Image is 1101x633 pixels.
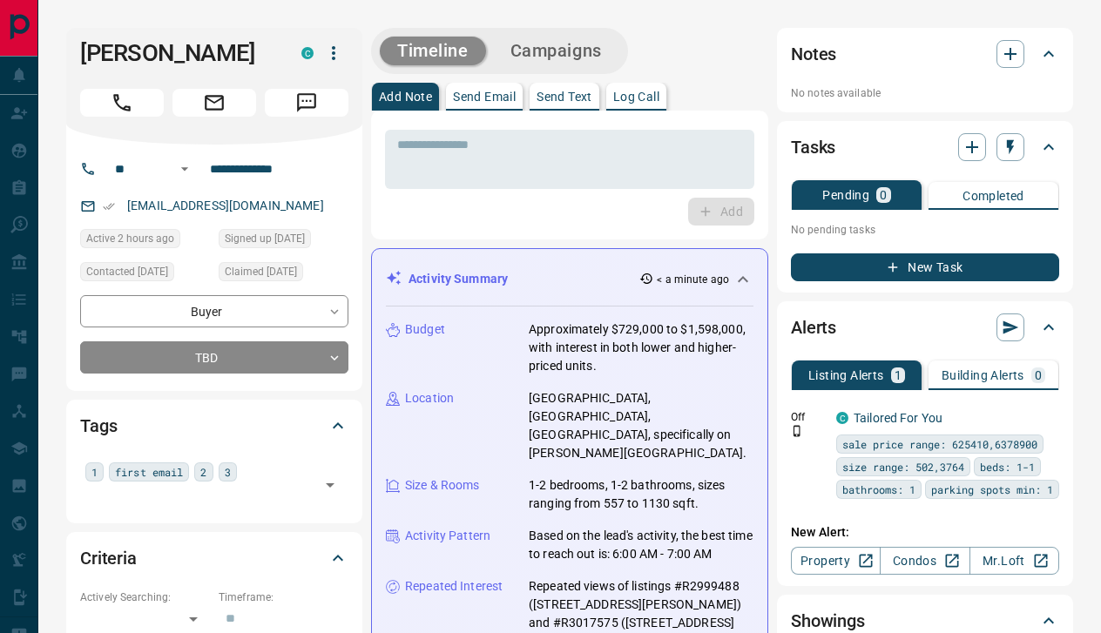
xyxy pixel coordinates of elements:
p: Approximately $729,000 to $1,598,000, with interest in both lower and higher-priced units. [529,320,753,375]
span: Signed up [DATE] [225,230,305,247]
span: parking spots min: 1 [931,481,1053,498]
span: 2 [200,463,206,481]
h2: Notes [791,40,836,68]
p: Completed [963,190,1024,202]
p: 1-2 bedrooms, 1-2 bathrooms, sizes ranging from 557 to 1130 sqft. [529,476,753,513]
button: Open [318,473,342,497]
h2: Tags [80,412,117,440]
p: Based on the lead's activity, the best time to reach out is: 6:00 AM - 7:00 AM [529,527,753,563]
p: No notes available [791,85,1059,101]
div: Tags [80,405,348,447]
a: Property [791,547,881,575]
p: Off [791,409,826,425]
a: Mr.Loft [969,547,1059,575]
span: Message [265,89,348,117]
p: Repeated Interest [405,577,503,596]
p: [GEOGRAPHIC_DATA], [GEOGRAPHIC_DATA], [GEOGRAPHIC_DATA], specifically on [PERSON_NAME][GEOGRAPHIC... [529,389,753,462]
div: Notes [791,33,1059,75]
p: Actively Searching: [80,589,210,605]
h1: [PERSON_NAME] [80,39,275,67]
h2: Tasks [791,133,835,161]
svg: Push Notification Only [791,425,803,437]
p: 0 [880,189,887,201]
svg: Email Verified [103,200,115,212]
a: Tailored For You [854,411,942,425]
span: Active 2 hours ago [86,230,174,247]
div: Activity Summary< a minute ago [386,263,753,295]
p: 1 [895,369,902,381]
p: Budget [405,320,445,339]
p: Location [405,389,454,407]
button: Open [174,158,195,179]
p: Activity Pattern [405,527,490,545]
a: Condos [880,547,969,575]
a: [EMAIL_ADDRESS][DOMAIN_NAME] [127,199,324,212]
span: beds: 1-1 [980,458,1035,475]
span: sale price range: 625410,6378900 [842,435,1037,453]
div: Mon Sep 15 2025 [80,229,210,253]
p: Building Alerts [942,369,1024,381]
p: Send Email [453,91,516,103]
p: Log Call [613,91,659,103]
button: Timeline [380,37,486,65]
div: Mon Jul 28 2025 [80,262,210,286]
div: Wed Jun 18 2025 [219,262,348,286]
span: 3 [225,463,231,481]
div: Buyer [80,295,348,327]
span: Email [172,89,256,117]
div: Alerts [791,306,1059,348]
p: Add Note [379,91,432,103]
div: Criteria [80,537,348,579]
button: New Task [791,253,1059,281]
span: Contacted [DATE] [86,263,168,280]
div: condos.ca [301,47,314,59]
div: condos.ca [836,412,848,424]
span: bathrooms: 1 [842,481,915,498]
div: Tasks [791,126,1059,168]
h2: Criteria [80,544,137,572]
p: 0 [1035,369,1042,381]
button: Campaigns [493,37,619,65]
p: Size & Rooms [405,476,480,495]
h2: Alerts [791,313,836,341]
p: Pending [822,189,869,201]
div: Sat Jul 20 2024 [219,229,348,253]
div: TBD [80,341,348,374]
span: Claimed [DATE] [225,263,297,280]
p: Activity Summary [409,270,508,288]
span: 1 [91,463,98,481]
span: Call [80,89,164,117]
span: size range: 502,3764 [842,458,964,475]
p: Send Text [537,91,592,103]
p: No pending tasks [791,217,1059,243]
p: Timeframe: [219,589,348,605]
p: New Alert: [791,523,1059,542]
p: < a minute ago [657,272,729,287]
span: first email [115,463,183,481]
p: Listing Alerts [808,369,884,381]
